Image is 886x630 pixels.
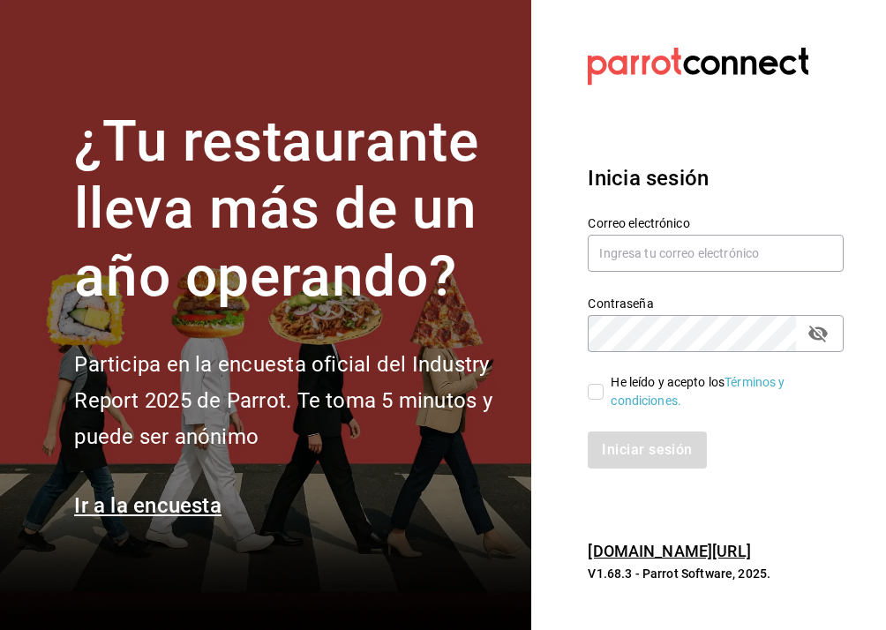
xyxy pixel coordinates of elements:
[74,347,510,454] h2: Participa en la encuesta oficial del Industry Report 2025 de Parrot. Te toma 5 minutos y puede se...
[611,373,830,410] div: He leído y acepto los
[588,296,844,309] label: Contraseña
[588,216,844,229] label: Correo electrónico
[588,542,750,560] a: [DOMAIN_NAME][URL]
[588,162,844,194] h3: Inicia sesión
[588,565,844,582] p: V1.68.3 - Parrot Software, 2025.
[803,319,833,349] button: passwordField
[74,109,510,311] h1: ¿Tu restaurante lleva más de un año operando?
[74,493,221,518] a: Ir a la encuesta
[588,235,844,272] input: Ingresa tu correo electrónico
[611,375,785,408] a: Términos y condiciones.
